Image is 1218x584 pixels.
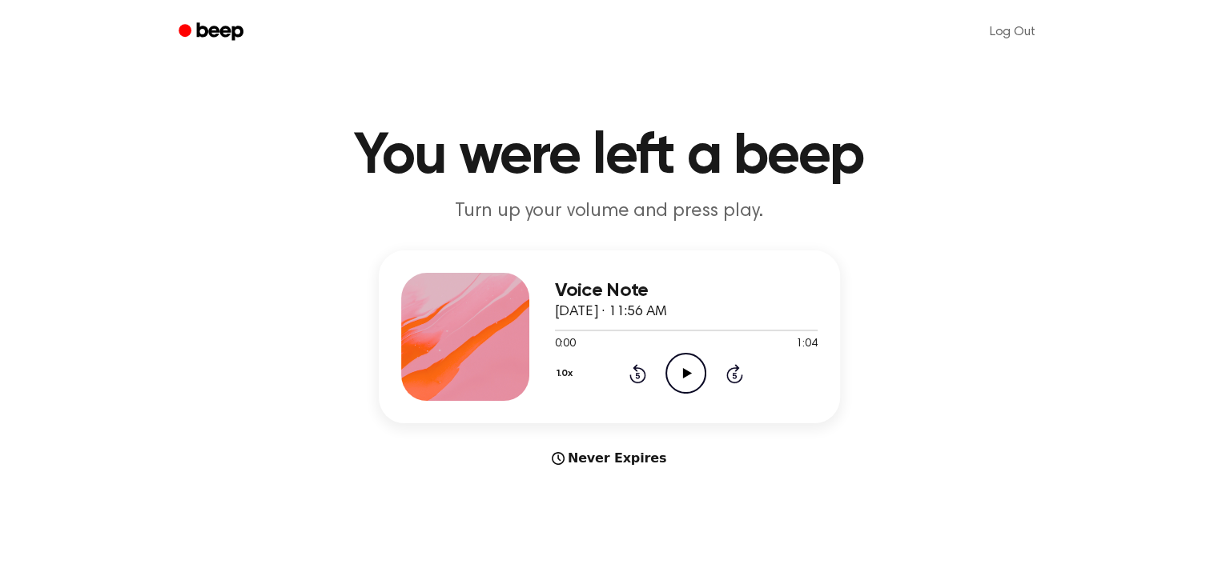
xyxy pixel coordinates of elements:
[379,449,840,468] div: Never Expires
[555,336,576,353] span: 0:00
[555,280,818,302] h3: Voice Note
[199,128,1019,186] h1: You were left a beep
[796,336,817,353] span: 1:04
[974,13,1051,51] a: Log Out
[167,17,258,48] a: Beep
[302,198,917,225] p: Turn up your volume and press play.
[555,305,667,319] span: [DATE] · 11:56 AM
[555,360,579,387] button: 1.0x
